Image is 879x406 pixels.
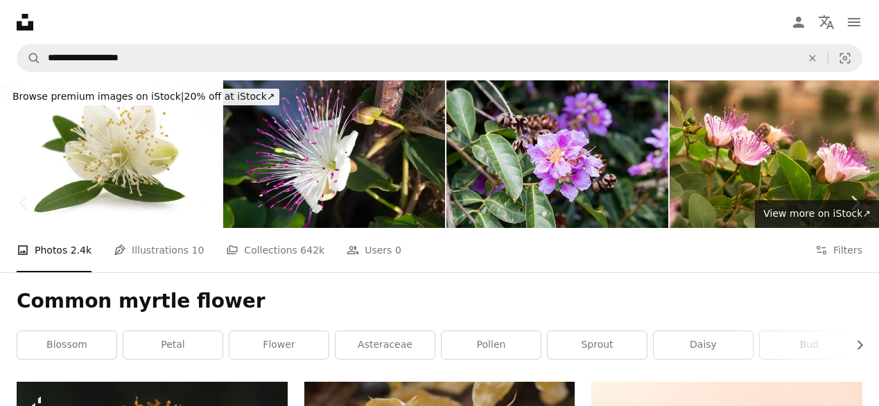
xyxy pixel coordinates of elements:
span: 20% off at iStock ↗ [12,91,275,102]
span: Browse premium images on iStock | [12,91,184,102]
button: Visual search [828,45,862,71]
a: flower [229,331,329,359]
a: Users 0 [347,228,401,272]
a: Collections 642k [226,228,324,272]
span: View more on iStock ↗ [763,208,871,219]
button: Menu [840,8,868,36]
span: 642k [300,242,324,258]
button: Filters [815,228,862,272]
a: bud [760,331,859,359]
a: Home — Unsplash [17,14,33,30]
button: scroll list to the right [847,331,862,359]
button: Language [812,8,840,36]
img: Pink lagerstroemia speciosa flowers [446,80,668,228]
span: 10 [192,242,204,258]
form: Find visuals sitewide [17,44,862,72]
a: Next [830,136,879,270]
button: Search Unsplash [17,45,41,71]
a: daisy [654,331,753,359]
a: View more on iStock↗ [755,200,879,228]
a: blossom [17,331,116,359]
a: asteraceae [336,331,435,359]
img: The flower of the capparis spinosa, also called Flinders rose [223,80,445,228]
a: sprout [548,331,647,359]
a: petal [123,331,223,359]
span: 0 [395,242,401,258]
button: Clear [797,45,828,71]
a: pollen [442,331,541,359]
a: Log in / Sign up [785,8,812,36]
a: Illustrations 10 [114,228,204,272]
h1: Common myrtle flower [17,289,862,314]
